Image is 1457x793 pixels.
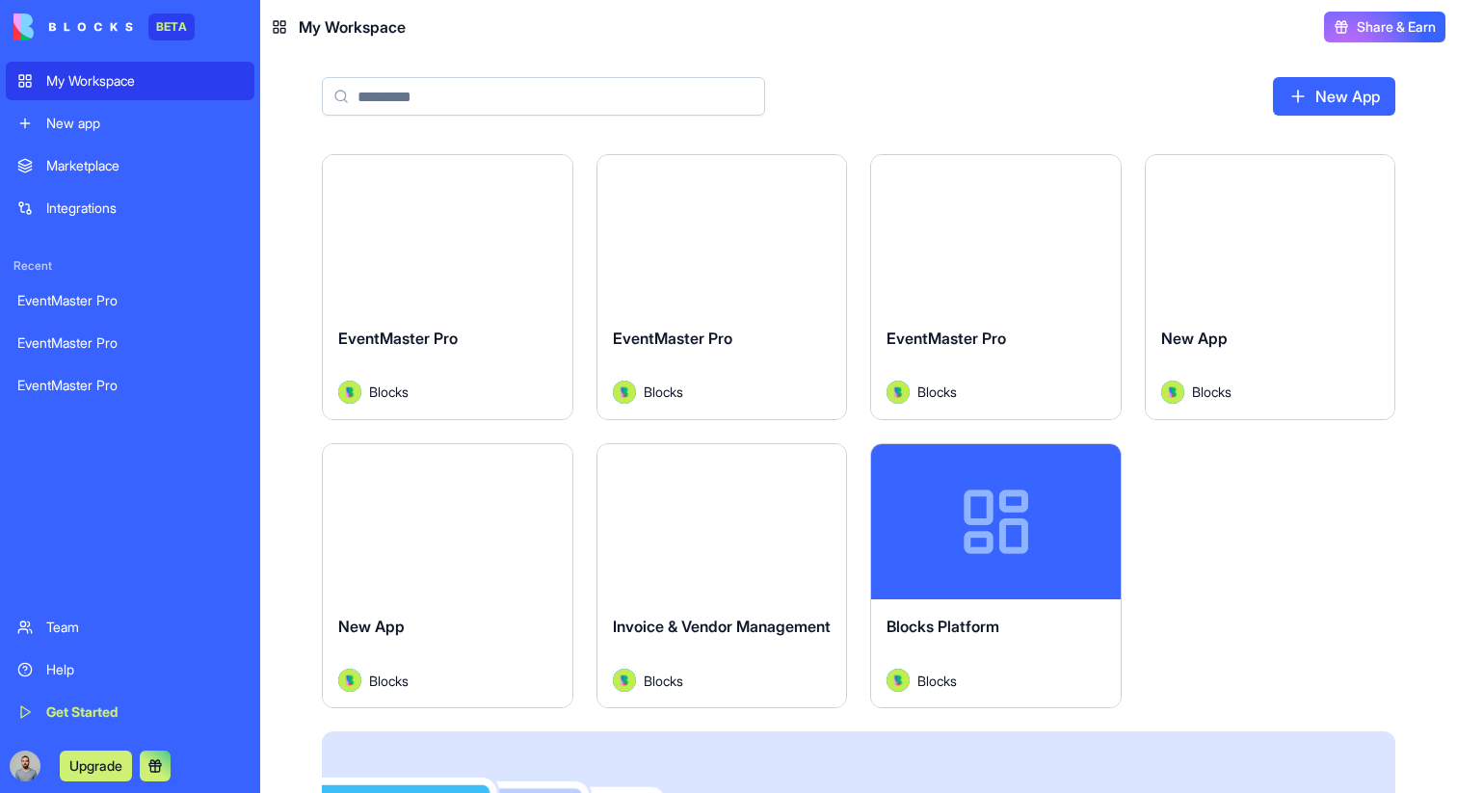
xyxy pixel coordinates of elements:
[6,693,254,731] a: Get Started
[13,13,133,40] img: logo
[46,71,243,91] div: My Workspace
[887,381,910,404] img: Avatar
[17,376,243,395] div: EventMaster Pro
[299,15,406,39] span: My Workspace
[148,13,195,40] div: BETA
[887,669,910,692] img: Avatar
[338,617,405,636] span: New App
[596,154,848,420] a: EventMaster ProAvatarBlocks
[60,751,132,781] button: Upgrade
[6,146,254,185] a: Marketplace
[1273,77,1395,116] a: New App
[1192,382,1232,402] span: Blocks
[46,156,243,175] div: Marketplace
[338,669,361,692] img: Avatar
[338,381,361,404] img: Avatar
[6,62,254,100] a: My Workspace
[17,333,243,353] div: EventMaster Pro
[1357,17,1436,37] span: Share & Earn
[46,660,243,679] div: Help
[1145,154,1396,420] a: New AppAvatarBlocks
[10,751,40,781] img: image_123650291_bsq8ao.jpg
[369,671,409,691] span: Blocks
[46,114,243,133] div: New app
[60,755,132,775] a: Upgrade
[1161,381,1184,404] img: Avatar
[870,443,1122,709] a: Blocks PlatformAvatarBlocks
[46,618,243,637] div: Team
[322,154,573,420] a: EventMaster ProAvatarBlocks
[917,671,957,691] span: Blocks
[644,671,683,691] span: Blocks
[6,189,254,227] a: Integrations
[887,329,1006,348] span: EventMaster Pro
[613,381,636,404] img: Avatar
[613,617,831,636] span: Invoice & Vendor Management
[6,104,254,143] a: New app
[6,366,254,405] a: EventMaster Pro
[46,198,243,218] div: Integrations
[6,608,254,647] a: Team
[338,329,458,348] span: EventMaster Pro
[870,154,1122,420] a: EventMaster ProAvatarBlocks
[369,382,409,402] span: Blocks
[1324,12,1445,42] button: Share & Earn
[917,382,957,402] span: Blocks
[6,650,254,689] a: Help
[887,617,999,636] span: Blocks Platform
[613,329,732,348] span: EventMaster Pro
[6,281,254,320] a: EventMaster Pro
[1161,329,1228,348] span: New App
[644,382,683,402] span: Blocks
[6,258,254,274] span: Recent
[13,13,195,40] a: BETA
[17,291,243,310] div: EventMaster Pro
[322,443,573,709] a: New AppAvatarBlocks
[613,669,636,692] img: Avatar
[46,702,243,722] div: Get Started
[596,443,848,709] a: Invoice & Vendor ManagementAvatarBlocks
[6,324,254,362] a: EventMaster Pro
